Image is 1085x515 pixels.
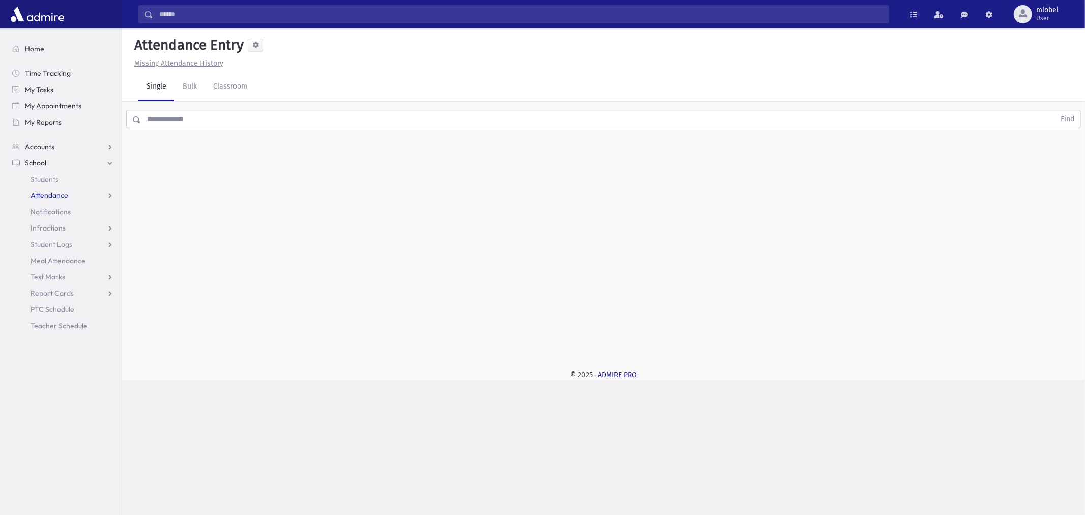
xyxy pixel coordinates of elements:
[4,65,122,81] a: Time Tracking
[134,59,223,68] u: Missing Attendance History
[25,85,53,94] span: My Tasks
[1036,6,1059,14] span: mlobel
[31,191,68,200] span: Attendance
[31,289,74,298] span: Report Cards
[4,138,122,155] a: Accounts
[4,204,122,220] a: Notifications
[4,318,122,334] a: Teacher Schedule
[138,73,174,101] a: Single
[31,223,66,233] span: Infractions
[31,256,85,265] span: Meal Attendance
[598,370,637,379] a: ADMIRE PRO
[4,114,122,130] a: My Reports
[31,321,87,330] span: Teacher Schedule
[4,220,122,236] a: Infractions
[4,252,122,269] a: Meal Attendance
[31,305,74,314] span: PTC Schedule
[4,81,122,98] a: My Tasks
[8,4,67,24] img: AdmirePro
[25,101,81,110] span: My Appointments
[1054,110,1080,128] button: Find
[31,207,71,216] span: Notifications
[25,44,44,53] span: Home
[31,240,72,249] span: Student Logs
[25,69,71,78] span: Time Tracking
[1036,14,1059,22] span: User
[31,272,65,281] span: Test Marks
[25,158,46,167] span: School
[138,369,1069,380] div: © 2025 -
[4,98,122,114] a: My Appointments
[25,142,54,151] span: Accounts
[4,155,122,171] a: School
[4,269,122,285] a: Test Marks
[4,187,122,204] a: Attendance
[205,73,255,101] a: Classroom
[130,59,223,68] a: Missing Attendance History
[4,301,122,318] a: PTC Schedule
[174,73,205,101] a: Bulk
[4,236,122,252] a: Student Logs
[4,171,122,187] a: Students
[31,175,58,184] span: Students
[153,5,889,23] input: Search
[130,37,244,54] h5: Attendance Entry
[25,118,62,127] span: My Reports
[4,285,122,301] a: Report Cards
[4,41,122,57] a: Home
